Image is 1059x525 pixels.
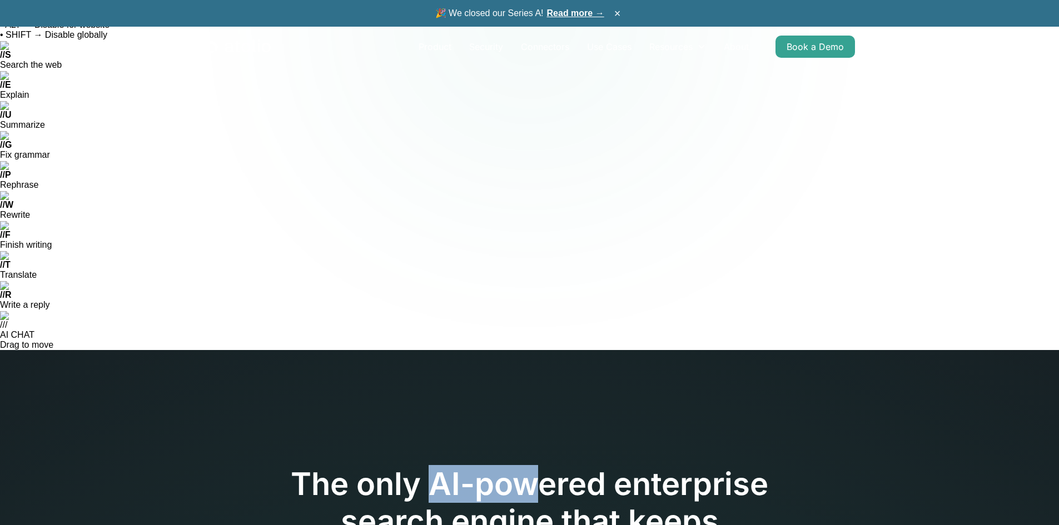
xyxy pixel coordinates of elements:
a: About [715,36,758,58]
a: Use Cases [578,36,640,58]
a: Connectors [512,36,578,58]
a: Book a Demo [775,36,855,58]
a: home [205,39,271,54]
a: Product [410,36,460,58]
a: Security [460,36,512,58]
span: 🎉 We closed our Series A! [435,7,604,20]
div: Resources [649,40,693,53]
a: Read more → [547,8,604,18]
button: × [611,7,624,19]
div: Resources [640,36,715,58]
